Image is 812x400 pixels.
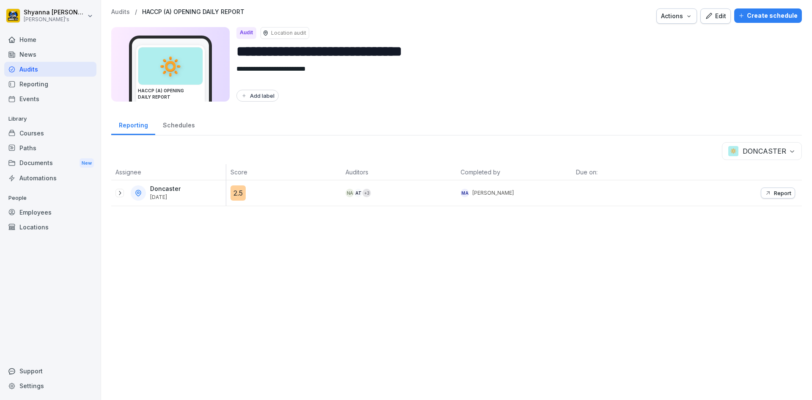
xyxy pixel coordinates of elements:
[4,191,96,205] p: People
[241,92,274,99] div: Add label
[4,77,96,91] a: Reporting
[4,155,96,171] a: DocumentsNew
[700,8,731,24] button: Edit
[4,141,96,155] a: Paths
[761,188,795,199] button: Report
[661,11,692,21] div: Actions
[4,47,96,62] a: News
[236,90,279,102] button: Add label
[572,164,687,180] th: Due on:
[738,11,798,20] div: Create schedule
[4,91,96,106] a: Events
[4,364,96,378] div: Support
[472,189,514,197] p: [PERSON_NAME]
[346,189,354,197] div: NA
[150,194,181,200] p: [DATE]
[461,189,469,197] div: MA
[4,32,96,47] a: Home
[362,189,371,197] div: + 3
[230,168,337,177] p: Score
[656,8,697,24] button: Actions
[111,113,155,135] a: Reporting
[24,9,85,16] p: Shyanna [PERSON_NAME]
[354,189,362,197] div: AT
[4,112,96,126] p: Library
[142,8,244,16] a: HACCP (A) OPENING DAILY REPORT
[341,164,456,180] th: Auditors
[271,29,306,37] p: Location audit
[135,8,137,16] p: /
[461,168,567,177] p: Completed by
[24,17,85,22] p: [PERSON_NAME]'s
[111,8,130,16] a: Audits
[4,171,96,185] a: Automations
[4,155,96,171] div: Documents
[138,88,203,100] h3: HACCP (A) OPENING DAILY REPORT
[155,113,202,135] a: Schedules
[4,62,96,77] a: Audits
[774,190,791,196] p: Report
[4,378,96,393] a: Settings
[236,27,256,39] div: Audit
[138,47,203,85] div: 🔅
[115,168,222,177] p: Assignee
[4,205,96,220] a: Employees
[705,11,726,21] div: Edit
[734,8,802,23] button: Create schedule
[4,220,96,234] a: Locations
[150,185,181,193] p: Doncaster
[4,126,96,141] a: Courses
[230,185,246,201] div: 2.5
[80,158,94,168] div: New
